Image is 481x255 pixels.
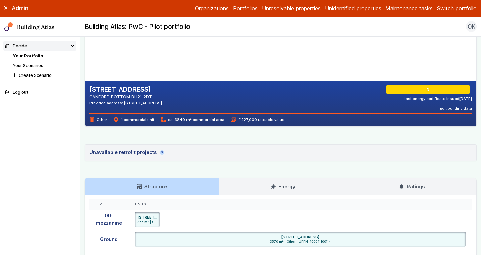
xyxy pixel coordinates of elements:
[13,63,43,68] a: Your Scenarios
[85,145,476,161] summary: Unavailable retrofit projects0
[428,87,430,92] span: D
[271,183,295,190] h3: Energy
[347,178,476,195] a: Ratings
[231,117,284,122] span: £227,000 rateable value
[4,22,13,31] img: main-0bbd2752.svg
[85,22,190,31] h2: Building Atlas: PwC - Pilot portfolio
[404,96,472,101] div: Last energy certificate issued
[89,229,128,249] div: Ground
[161,117,224,122] span: ca. 3840 m² commercial area
[3,88,77,97] button: Log out
[89,117,107,122] span: Other
[89,100,162,106] div: Provided address: [STREET_ADDRESS]
[113,117,154,122] span: 1 commercial unit
[399,183,424,190] h3: Ratings
[89,210,128,229] div: 0th mezzanine
[3,41,77,51] summary: Decide
[96,202,122,207] div: Level
[137,215,158,220] h6: [STREET_ADDRESS]
[85,178,219,195] a: Structure
[89,85,162,94] h2: [STREET_ADDRESS]
[89,94,162,100] address: CANFORD BOTTOM BH21 2DT
[440,106,472,111] button: Edit building data
[219,178,347,195] a: Energy
[281,234,319,240] h6: [STREET_ADDRESS]
[233,4,258,12] a: Portfolios
[137,220,158,224] span: 266 m² | Other | UPRN: 100041100114
[89,149,164,156] div: Unavailable retrofit projects
[160,150,164,155] span: 0
[5,43,27,49] div: Decide
[262,4,321,12] a: Unresolvable properties
[135,202,466,207] div: Units
[137,183,167,190] h3: Structure
[468,22,475,31] span: OK
[137,240,464,244] span: 3570 m² | Other | UPRN: 100041100114
[459,96,472,101] time: [DATE]
[466,21,477,32] button: OK
[195,4,229,12] a: Organizations
[13,53,43,58] a: Your Portfolio
[325,4,381,12] a: Unidentified properties
[385,4,433,12] a: Maintenance tasks
[437,4,477,12] button: Switch portfolio
[11,70,76,80] button: Create Scenario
